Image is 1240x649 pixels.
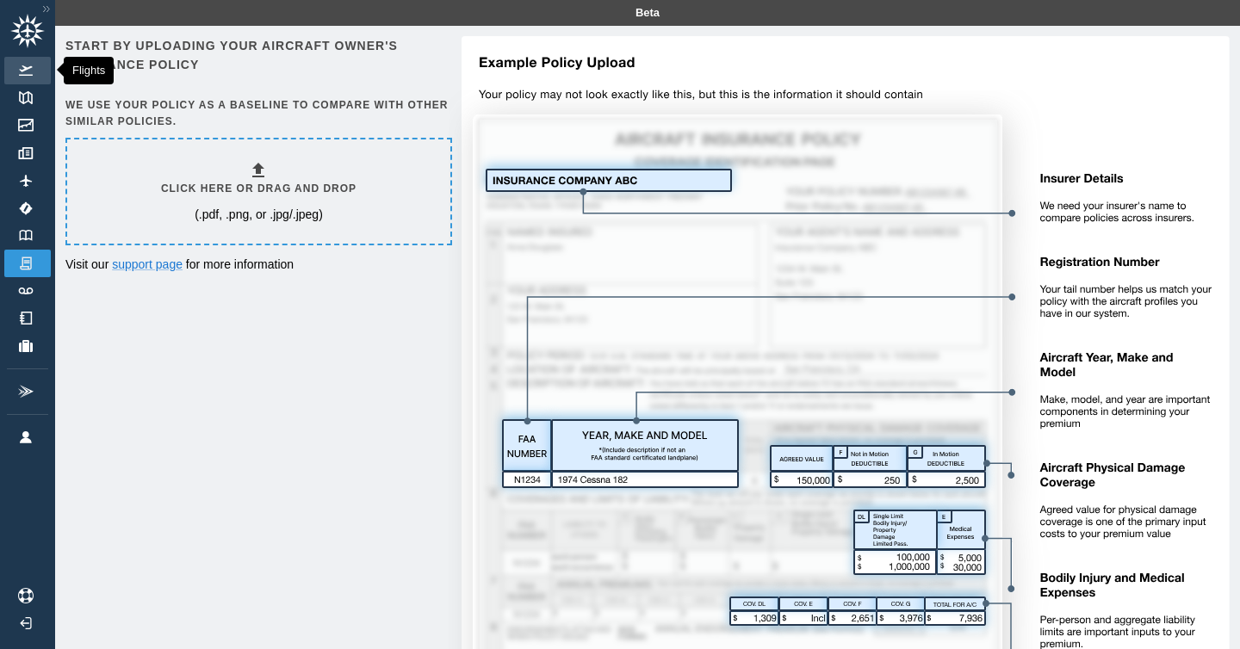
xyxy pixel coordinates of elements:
a: support page [112,257,183,271]
p: Visit our for more information [65,256,449,273]
h6: Click here or drag and drop [161,181,356,197]
h6: We use your policy as a baseline to compare with other similar policies. [65,97,449,130]
p: (.pdf, .png, or .jpg/.jpeg) [195,206,323,223]
h6: Start by uploading your aircraft owner's insurance policy [65,36,449,75]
